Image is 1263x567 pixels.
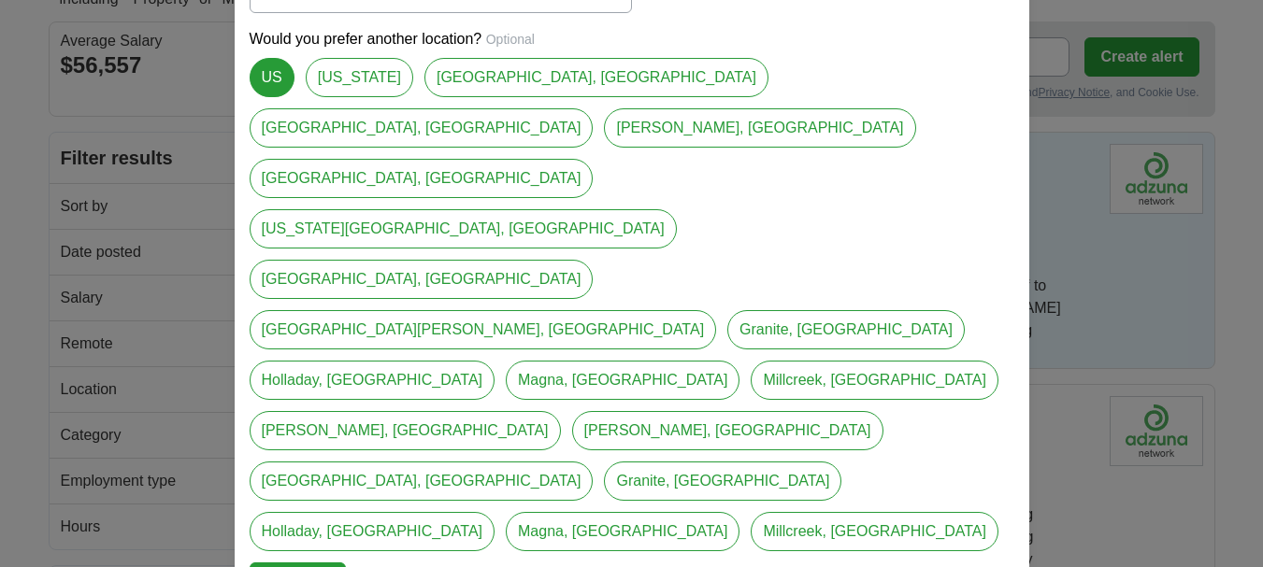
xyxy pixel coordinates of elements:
[250,461,594,501] a: [GEOGRAPHIC_DATA], [GEOGRAPHIC_DATA]
[250,361,495,400] a: Holladay, [GEOGRAPHIC_DATA]
[604,461,841,501] a: Granite, [GEOGRAPHIC_DATA]
[727,310,965,349] a: Granite, [GEOGRAPHIC_DATA]
[250,58,294,97] a: US
[306,58,413,97] a: [US_STATE]
[506,361,739,400] a: Magna, [GEOGRAPHIC_DATA]
[424,58,768,97] a: [GEOGRAPHIC_DATA], [GEOGRAPHIC_DATA]
[250,260,594,299] a: [GEOGRAPHIC_DATA], [GEOGRAPHIC_DATA]
[250,512,495,551] a: Holladay, [GEOGRAPHIC_DATA]
[250,411,561,450] a: [PERSON_NAME], [GEOGRAPHIC_DATA]
[751,361,998,400] a: Millcreek, [GEOGRAPHIC_DATA]
[250,209,677,248] a: [US_STATE][GEOGRAPHIC_DATA], [GEOGRAPHIC_DATA]
[604,108,915,148] a: [PERSON_NAME], [GEOGRAPHIC_DATA]
[250,159,594,198] a: [GEOGRAPHIC_DATA], [GEOGRAPHIC_DATA]
[572,411,883,450] a: [PERSON_NAME], [GEOGRAPHIC_DATA]
[506,512,739,551] a: Magna, [GEOGRAPHIC_DATA]
[250,28,1014,50] p: Would you prefer another location?
[751,512,998,551] a: Millcreek, [GEOGRAPHIC_DATA]
[250,108,594,148] a: [GEOGRAPHIC_DATA], [GEOGRAPHIC_DATA]
[250,310,717,349] a: [GEOGRAPHIC_DATA][PERSON_NAME], [GEOGRAPHIC_DATA]
[486,32,535,47] span: Optional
